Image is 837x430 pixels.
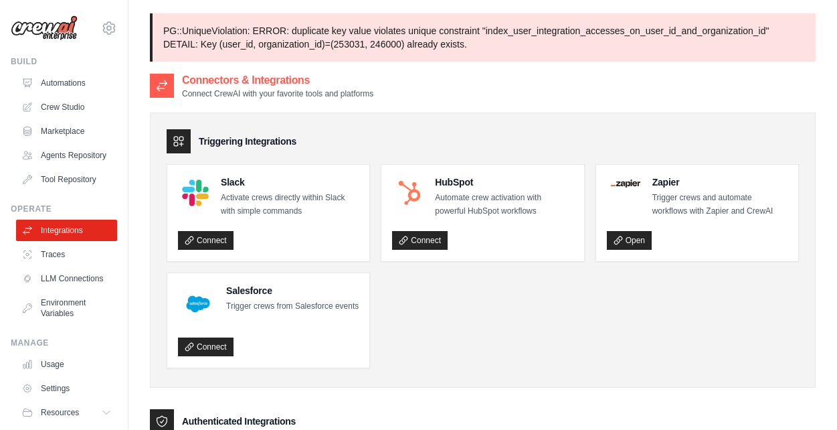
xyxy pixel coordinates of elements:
p: Connect CrewAI with your favorite tools and platforms [182,88,373,99]
span: Resources [41,407,79,418]
a: Crew Studio [16,96,117,118]
img: Slack Logo [182,180,209,206]
a: Automations [16,72,117,94]
a: LLM Connections [16,268,117,289]
p: Trigger crews from Salesforce events [226,300,359,313]
a: Connect [392,231,448,250]
div: Manage [11,338,117,348]
button: Resources [16,402,117,423]
a: Traces [16,244,117,265]
h4: Salesforce [226,284,359,297]
p: Automate crew activation with powerful HubSpot workflows [435,192,573,218]
h4: Slack [221,175,359,189]
a: Connect [178,338,234,356]
a: Environment Variables [16,292,117,324]
p: Trigger crews and automate workflows with Zapier and CrewAI [652,192,787,218]
h4: HubSpot [435,175,573,189]
p: PG::UniqueViolation: ERROR: duplicate key value violates unique constraint "index_user_integratio... [150,13,816,62]
a: Marketplace [16,121,117,142]
img: HubSpot Logo [396,180,423,206]
a: Connect [178,231,234,250]
a: Integrations [16,220,117,241]
a: Tool Repository [16,169,117,190]
h3: Authenticated Integrations [182,415,296,428]
h4: Zapier [652,175,787,189]
img: Logo [11,15,78,41]
a: Agents Repository [16,145,117,166]
a: Usage [16,354,117,375]
h3: Triggering Integrations [199,135,296,148]
img: Salesforce Logo [182,288,214,320]
div: Operate [11,204,117,214]
a: Settings [16,378,117,399]
a: Open [607,231,652,250]
img: Zapier Logo [611,180,640,188]
p: Activate crews directly within Slack with simple commands [221,192,359,218]
div: Build [11,56,117,67]
h2: Connectors & Integrations [182,72,373,88]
